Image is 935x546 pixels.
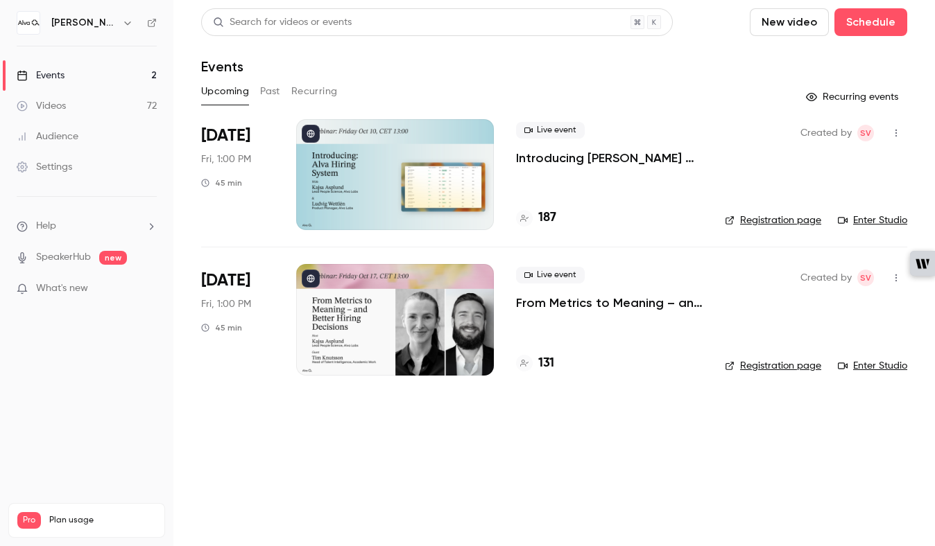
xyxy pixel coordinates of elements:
[201,177,242,188] div: 45 min
[838,359,907,373] a: Enter Studio
[17,12,40,34] img: Alva Labs
[860,270,871,286] span: SV
[750,8,829,36] button: New video
[17,99,66,113] div: Videos
[17,130,78,143] div: Audience
[201,322,242,333] div: 45 min
[201,152,251,166] span: Fri, 1:00 PM
[17,219,157,234] li: help-dropdown-opener
[516,209,556,227] a: 187
[17,160,72,174] div: Settings
[36,281,88,296] span: What's new
[201,58,243,75] h1: Events
[800,270,852,286] span: Created by
[201,125,250,147] span: [DATE]
[201,270,250,292] span: [DATE]
[201,119,274,230] div: Oct 10 Fri, 1:00 PM (Europe/Stockholm)
[36,250,91,265] a: SpeakerHub
[857,125,874,141] span: Sara Vinell
[725,359,821,373] a: Registration page
[201,264,274,375] div: Oct 17 Fri, 1:00 PM (Europe/Stockholm)
[516,150,703,166] a: Introducing [PERSON_NAME] Hiring System
[857,270,874,286] span: Sara Vinell
[538,354,554,373] h4: 131
[516,354,554,373] a: 131
[834,8,907,36] button: Schedule
[516,267,585,283] span: Live event
[800,125,852,141] span: Created by
[17,69,65,82] div: Events
[516,122,585,139] span: Live event
[725,213,821,227] a: Registration page
[36,219,56,234] span: Help
[51,16,117,30] h6: [PERSON_NAME] Labs
[291,80,338,103] button: Recurring
[140,283,157,295] iframe: Noticeable Trigger
[201,297,251,311] span: Fri, 1:00 PM
[201,80,249,103] button: Upcoming
[260,80,280,103] button: Past
[538,209,556,227] h4: 187
[213,15,352,30] div: Search for videos or events
[800,86,907,108] button: Recurring events
[17,512,41,529] span: Pro
[99,251,127,265] span: new
[860,125,871,141] span: SV
[516,294,703,311] a: From Metrics to Meaning – and Better Hiring Decisions
[838,213,907,227] a: Enter Studio
[49,515,156,526] span: Plan usage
